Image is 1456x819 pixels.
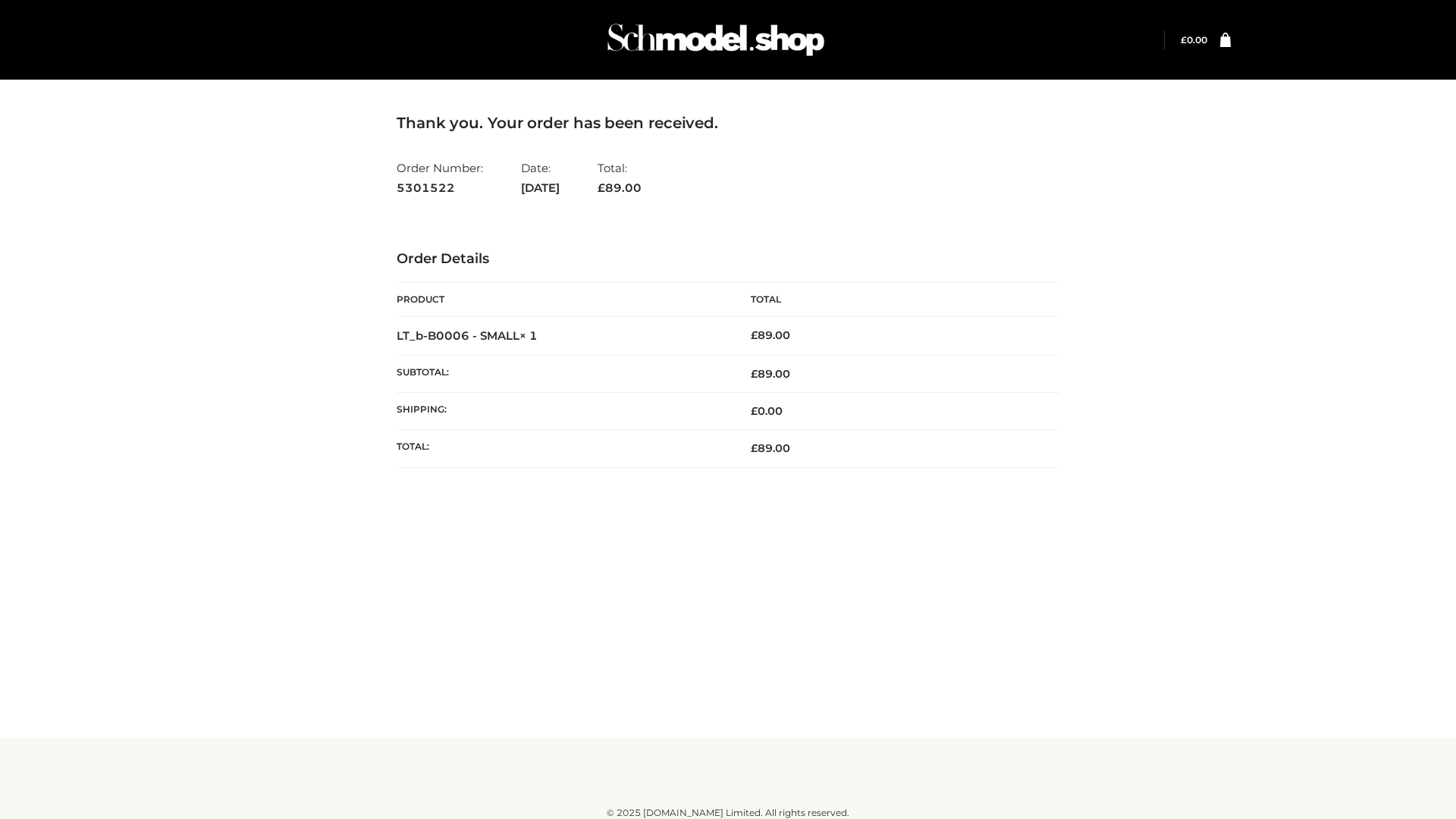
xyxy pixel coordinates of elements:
strong: × 1 [519,328,538,343]
strong: 5301522 [397,178,483,198]
th: Subtotal: [397,355,728,392]
li: Total: [598,155,642,201]
span: 89.00 [751,367,790,381]
strong: [DATE] [521,178,560,198]
li: Order Number: [397,155,483,201]
th: Total [728,283,1059,317]
a: £0.00 [1181,34,1207,45]
li: Date: [521,155,560,201]
span: £ [751,328,758,342]
span: £ [598,180,605,195]
img: Schmodel Admin 964 [602,10,830,70]
th: Total: [397,430,728,467]
th: Product [397,283,728,317]
span: £ [751,367,758,381]
bdi: 0.00 [1181,34,1207,45]
h3: Thank you. Your order has been received. [397,114,1059,132]
span: £ [751,404,758,418]
span: £ [751,441,758,455]
bdi: 0.00 [751,404,783,418]
strong: LT_b-B0006 - SMALL [397,328,538,343]
bdi: 89.00 [751,328,790,342]
span: 89.00 [598,180,642,195]
span: 89.00 [751,441,790,455]
h3: Order Details [397,251,1059,268]
th: Shipping: [397,393,728,430]
span: £ [1181,34,1187,45]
